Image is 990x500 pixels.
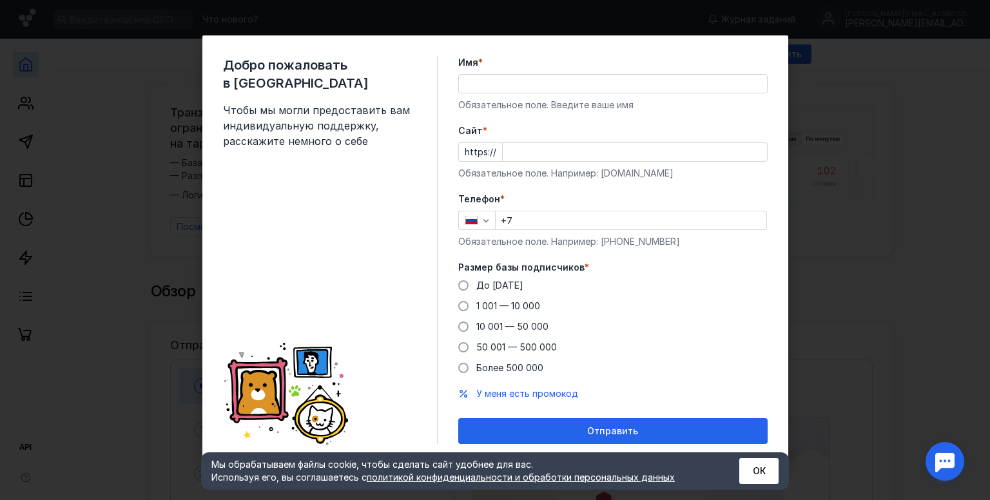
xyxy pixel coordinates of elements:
span: Более 500 000 [476,362,543,373]
span: Добро пожаловать в [GEOGRAPHIC_DATA] [223,56,416,92]
span: Размер базы подписчиков [458,261,585,274]
span: Отправить [587,426,638,437]
span: 50 001 — 500 000 [476,341,557,352]
span: До [DATE] [476,280,523,291]
div: Мы обрабатываем файлы cookie, чтобы сделать сайт удобнее для вас. Используя его, вы соглашаетесь c [211,458,708,484]
div: Обязательное поле. Например: [DOMAIN_NAME] [458,167,768,180]
div: Обязательное поле. Введите ваше имя [458,99,768,111]
button: У меня есть промокод [476,387,578,400]
span: У меня есть промокод [476,388,578,399]
div: Обязательное поле. Например: [PHONE_NUMBER] [458,235,768,248]
span: 10 001 — 50 000 [476,321,548,332]
span: Cайт [458,124,483,137]
button: Отправить [458,418,768,444]
span: Имя [458,56,478,69]
button: ОК [739,458,779,484]
a: политикой конфиденциальности и обработки персональных данных [367,472,675,483]
span: 1 001 — 10 000 [476,300,540,311]
span: Телефон [458,193,500,206]
span: Чтобы мы могли предоставить вам индивидуальную поддержку, расскажите немного о себе [223,102,416,149]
